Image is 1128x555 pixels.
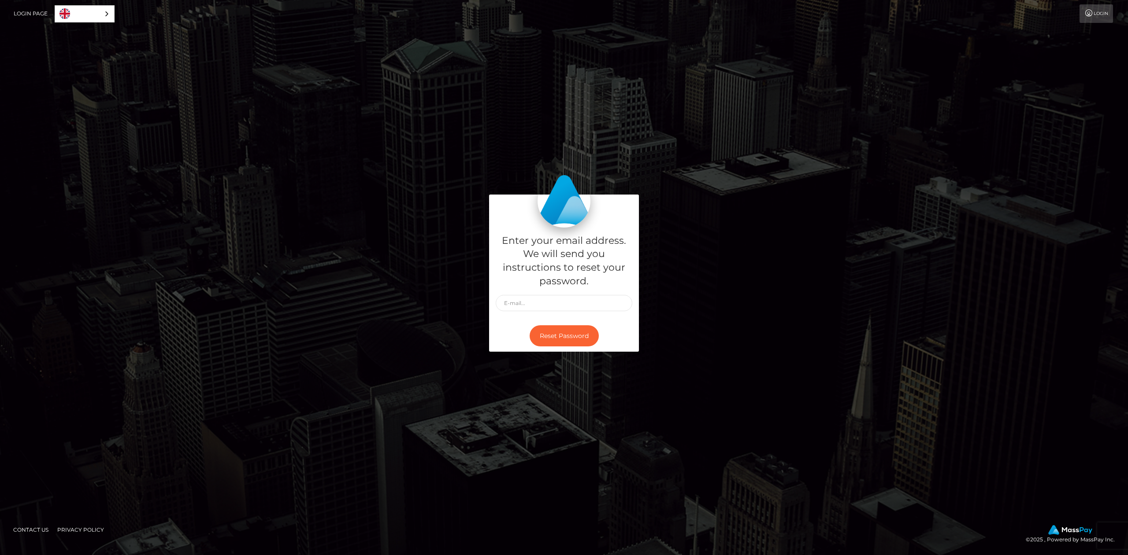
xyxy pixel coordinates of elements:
button: Reset Password [530,325,599,347]
a: Privacy Policy [54,523,108,537]
a: English [55,6,114,22]
h5: Enter your email address. We will send you instructions to reset your password. [496,234,632,288]
img: MassPay [1048,525,1092,535]
a: Login Page [14,4,48,23]
img: MassPay Login [538,175,590,228]
aside: Language selected: English [55,5,115,22]
input: E-mail... [496,295,632,311]
a: Contact Us [10,523,52,537]
div: © 2025 , Powered by MassPay Inc. [1026,525,1121,544]
a: Login [1080,4,1113,23]
div: Language [55,5,115,22]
